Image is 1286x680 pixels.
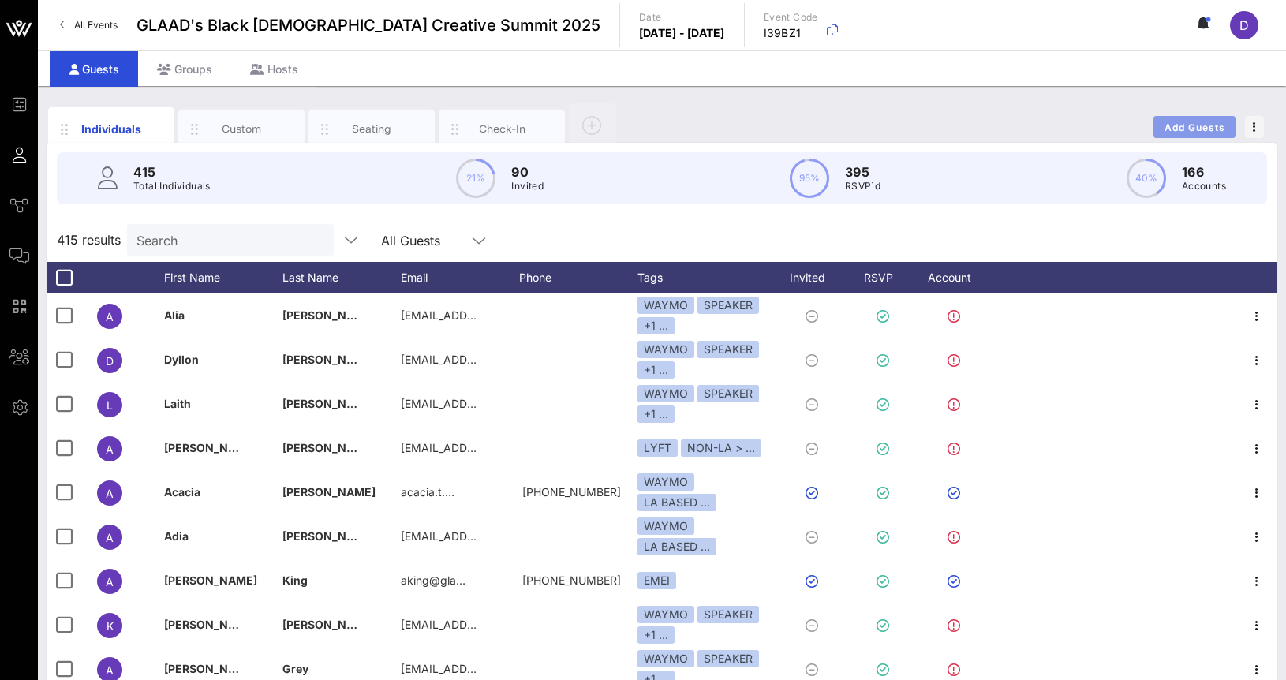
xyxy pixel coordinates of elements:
[637,439,678,457] div: LYFT
[639,25,725,41] p: [DATE] - [DATE]
[401,262,519,293] div: Email
[207,121,277,136] div: Custom
[231,51,317,87] div: Hosts
[282,529,376,543] span: [PERSON_NAME]
[637,538,716,555] div: LA BASED …
[697,341,759,358] div: SPEAKER
[282,574,308,587] span: King
[282,353,376,366] span: [PERSON_NAME]
[138,51,231,87] div: Groups
[282,618,376,631] span: [PERSON_NAME]
[522,485,621,499] span: +12016391615
[519,262,637,293] div: Phone
[106,575,114,588] span: A
[1164,121,1226,133] span: Add Guests
[1182,178,1226,194] p: Accounts
[401,397,591,410] span: [EMAIL_ADDRESS][DOMAIN_NAME]
[164,353,199,366] span: Dyllon
[511,163,544,181] p: 90
[764,25,818,41] p: I39BZ1
[681,439,761,457] div: NON-LA > …
[845,178,880,194] p: RSVP`d
[282,397,376,410] span: [PERSON_NAME]
[136,13,600,37] span: GLAAD's Black [DEMOGRAPHIC_DATA] Creative Summit 2025
[164,397,191,410] span: Laith
[401,529,591,543] span: [EMAIL_ADDRESS][DOMAIN_NAME]
[637,297,694,314] div: WAYMO
[401,470,454,514] p: acacia.t.…
[164,485,200,499] span: Acacia
[337,121,407,136] div: Seating
[401,559,465,603] p: aking@gla…
[697,297,759,314] div: SPEAKER
[164,574,257,587] span: [PERSON_NAME]
[107,398,113,412] span: L
[697,650,759,667] div: SPEAKER
[57,230,121,249] span: 415 results
[106,443,114,456] span: A
[845,163,880,181] p: 395
[637,517,694,535] div: WAYMO
[74,19,118,31] span: All Events
[401,618,591,631] span: [EMAIL_ADDRESS][DOMAIN_NAME]
[637,494,716,511] div: LA BASED …
[511,178,544,194] p: Invited
[107,619,114,633] span: K
[639,9,725,25] p: Date
[164,662,257,675] span: [PERSON_NAME]
[133,163,211,181] p: 415
[106,354,114,368] span: D
[467,121,537,136] div: Check-In
[914,262,1000,293] div: Account
[697,606,759,623] div: SPEAKER
[637,606,694,623] div: WAYMO
[637,341,694,358] div: WAYMO
[637,650,694,667] div: WAYMO
[401,308,591,322] span: [EMAIL_ADDRESS][DOMAIN_NAME]
[372,224,498,256] div: All Guests
[106,487,114,500] span: A
[106,310,114,323] span: A
[401,441,591,454] span: [EMAIL_ADDRESS][DOMAIN_NAME]
[401,353,591,366] span: [EMAIL_ADDRESS][DOMAIN_NAME]
[637,361,675,379] div: +1 ...
[772,262,858,293] div: Invited
[1153,116,1236,138] button: Add Guests
[1182,163,1226,181] p: 166
[282,485,376,499] span: [PERSON_NAME]
[858,262,914,293] div: RSVP
[77,121,147,137] div: Individuals
[697,385,759,402] div: SPEAKER
[401,662,591,675] span: [EMAIL_ADDRESS][DOMAIN_NAME]
[282,441,376,454] span: [PERSON_NAME]
[282,662,308,675] span: Grey
[164,441,257,454] span: [PERSON_NAME]
[50,13,127,38] a: All Events
[164,308,185,322] span: Alia
[522,574,621,587] span: +12025100251
[637,317,675,334] div: +1 ...
[637,262,772,293] div: Tags
[282,308,376,322] span: [PERSON_NAME]
[381,234,440,248] div: All Guests
[637,385,694,402] div: WAYMO
[1230,11,1258,39] div: D
[164,618,257,631] span: [PERSON_NAME]
[50,51,138,87] div: Guests
[764,9,818,25] p: Event Code
[133,178,211,194] p: Total Individuals
[637,405,675,423] div: +1 ...
[282,262,401,293] div: Last Name
[637,626,675,644] div: +1 ...
[1239,17,1249,33] span: D
[637,473,694,491] div: WAYMO
[106,663,114,677] span: A
[106,531,114,544] span: A
[637,572,676,589] div: EMEI
[164,529,189,543] span: Adia
[164,262,282,293] div: First Name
